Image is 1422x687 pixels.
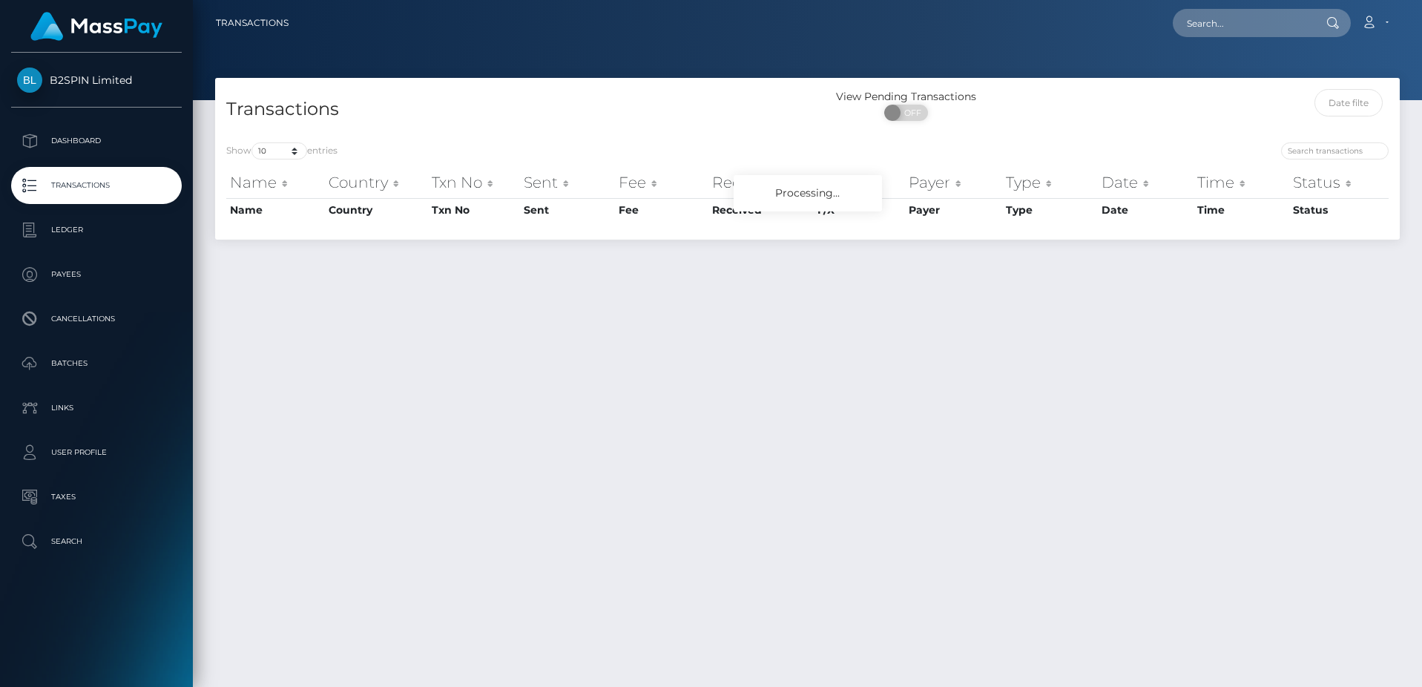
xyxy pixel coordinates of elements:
th: Time [1194,168,1289,197]
th: Payer [905,168,1002,197]
span: B2SPIN Limited [11,73,182,87]
th: Country [325,168,428,197]
a: Search [11,523,182,560]
input: Date filter [1314,89,1383,116]
p: Taxes [17,486,176,508]
input: Search... [1173,9,1312,37]
p: Search [17,530,176,553]
a: Transactions [216,7,289,39]
th: Date [1098,168,1194,197]
a: Taxes [11,479,182,516]
img: MassPay Logo [30,12,162,41]
th: Name [226,198,325,222]
select: Showentries [251,142,307,160]
a: Dashboard [11,122,182,160]
p: Ledger [17,219,176,241]
label: Show entries [226,142,338,160]
a: Links [11,389,182,427]
a: User Profile [11,434,182,471]
th: Status [1289,168,1389,197]
p: Dashboard [17,130,176,152]
th: Sent [520,198,615,222]
span: OFF [892,105,929,121]
p: Payees [17,263,176,286]
div: View Pending Transactions [808,89,1005,105]
th: Fee [615,198,708,222]
p: Transactions [17,174,176,197]
div: Processing... [734,175,882,211]
p: Links [17,397,176,419]
p: Batches [17,352,176,375]
th: Payer [905,198,1002,222]
a: Batches [11,345,182,382]
th: Txn No [428,198,520,222]
th: Country [325,198,428,222]
a: Payees [11,256,182,293]
th: Type [1002,168,1097,197]
a: Cancellations [11,300,182,338]
th: Name [226,168,325,197]
th: Time [1194,198,1289,222]
th: Received [708,168,814,197]
a: Transactions [11,167,182,204]
th: Sent [520,168,615,197]
img: B2SPIN Limited [17,68,42,93]
th: Status [1289,198,1389,222]
p: User Profile [17,441,176,464]
p: Cancellations [17,308,176,330]
th: Type [1002,198,1097,222]
input: Search transactions [1281,142,1389,160]
th: Txn No [428,168,520,197]
th: Fee [615,168,708,197]
th: Received [708,198,814,222]
h4: Transactions [226,96,797,122]
th: F/X [814,168,906,197]
th: Date [1098,198,1194,222]
a: Ledger [11,211,182,249]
